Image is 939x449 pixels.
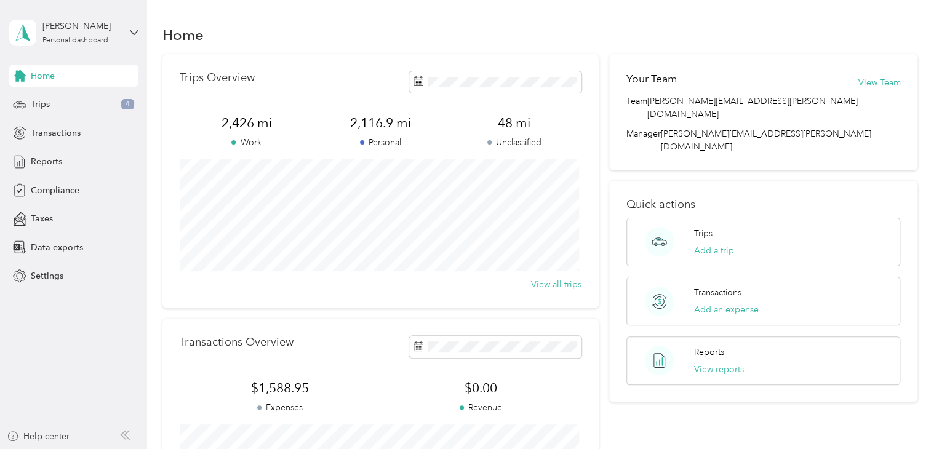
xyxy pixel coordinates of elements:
p: Work [180,136,314,149]
p: Expenses [180,401,380,414]
span: [PERSON_NAME][EMAIL_ADDRESS][PERSON_NAME][DOMAIN_NAME] [661,129,871,152]
span: $0.00 [380,379,581,397]
p: Reports [694,346,724,359]
p: Trips [694,227,713,240]
p: Quick actions [626,198,900,211]
button: View all trips [531,278,581,291]
button: Add an expense [694,303,759,316]
h2: Your Team [626,71,677,87]
h1: Home [162,28,204,41]
span: Team [626,95,647,121]
span: Trips [31,98,50,111]
iframe: Everlance-gr Chat Button Frame [870,380,939,449]
p: Transactions Overview [180,336,294,349]
span: Settings [31,269,63,282]
span: [PERSON_NAME][EMAIL_ADDRESS][PERSON_NAME][DOMAIN_NAME] [647,95,900,121]
p: Transactions [694,286,741,299]
button: View reports [694,363,744,376]
span: $1,588.95 [180,379,380,397]
span: Reports [31,155,62,168]
div: Personal dashboard [42,37,108,44]
span: Taxes [31,212,53,225]
span: 48 mi [447,114,581,132]
p: Personal [313,136,447,149]
p: Trips Overview [180,71,255,84]
button: View Team [858,76,900,89]
button: Help center [7,430,70,443]
p: Unclassified [447,136,581,149]
span: 4 [121,99,134,110]
span: Compliance [31,184,79,197]
button: Add a trip [694,244,734,257]
div: [PERSON_NAME] [42,20,119,33]
span: 2,426 mi [180,114,314,132]
p: Revenue [380,401,581,414]
span: Home [31,70,55,82]
span: Manager [626,127,661,153]
span: 2,116.9 mi [313,114,447,132]
span: Transactions [31,127,81,140]
span: Data exports [31,241,83,254]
